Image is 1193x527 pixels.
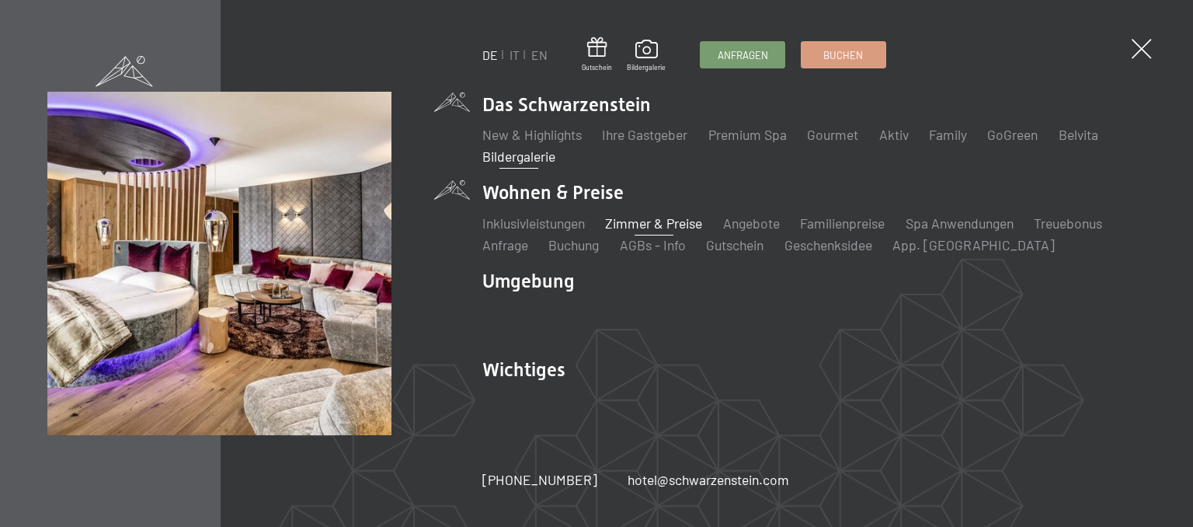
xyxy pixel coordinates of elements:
a: App. [GEOGRAPHIC_DATA] [892,236,1055,253]
a: Buchung [548,236,599,253]
span: Anfragen [718,48,768,62]
a: Familienpreise [800,215,885,232]
a: hotel@schwarzenstein.com [628,470,789,490]
a: Aktiv [879,126,909,143]
span: Bildergalerie [627,63,666,72]
a: IT [510,47,520,62]
a: GoGreen [987,126,1038,143]
span: Buchen [823,48,863,62]
a: New & Highlights [482,126,582,143]
a: Angebote [723,215,780,232]
a: Spa Anwendungen [906,215,1014,232]
a: Anfragen [701,42,784,68]
a: Geschenksidee [784,236,872,253]
a: DE [482,47,498,62]
a: [PHONE_NUMBER] [482,470,597,490]
a: AGBs - Info [620,236,686,253]
a: Gutschein [582,37,612,72]
a: Zimmer & Preise [605,215,702,232]
a: Inklusivleistungen [482,215,585,232]
span: [PHONE_NUMBER] [482,471,597,488]
a: Buchen [802,42,885,68]
a: EN [531,47,548,62]
a: Family [929,126,967,143]
a: Premium Spa [708,126,787,143]
a: Bildergalerie [482,148,555,165]
a: Gourmet [807,126,858,143]
span: Gutschein [582,63,612,72]
a: Anfrage [482,236,528,253]
a: Belvita [1059,126,1098,143]
a: Bildergalerie [627,40,666,72]
a: Treuebonus [1034,215,1102,232]
a: Gutschein [706,236,763,253]
a: Ihre Gastgeber [602,126,687,143]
